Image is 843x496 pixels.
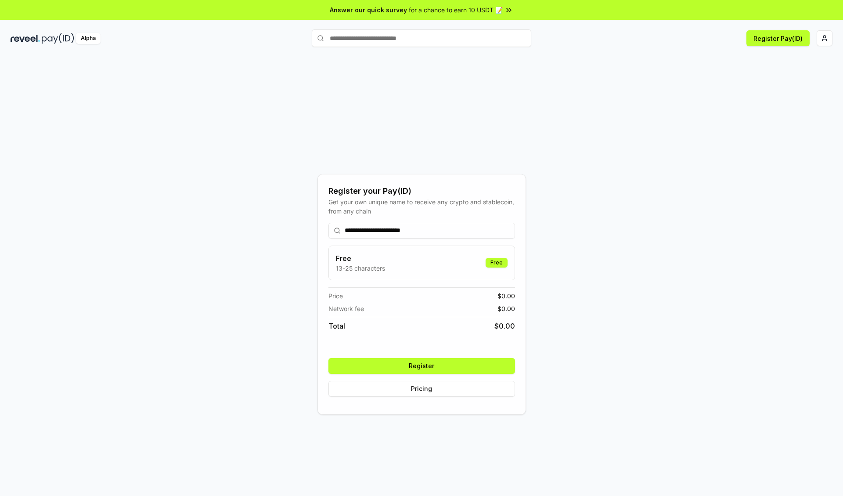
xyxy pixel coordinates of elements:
[328,185,515,197] div: Register your Pay(ID)
[42,33,74,44] img: pay_id
[328,197,515,216] div: Get your own unique name to receive any crypto and stablecoin, from any chain
[11,33,40,44] img: reveel_dark
[328,321,345,331] span: Total
[328,304,364,313] span: Network fee
[328,358,515,374] button: Register
[76,33,101,44] div: Alpha
[328,381,515,397] button: Pricing
[336,264,385,273] p: 13-25 characters
[494,321,515,331] span: $ 0.00
[336,253,385,264] h3: Free
[497,304,515,313] span: $ 0.00
[497,291,515,300] span: $ 0.00
[328,291,343,300] span: Price
[409,5,503,14] span: for a chance to earn 10 USDT 📝
[486,258,508,268] div: Free
[746,30,810,46] button: Register Pay(ID)
[330,5,407,14] span: Answer our quick survey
